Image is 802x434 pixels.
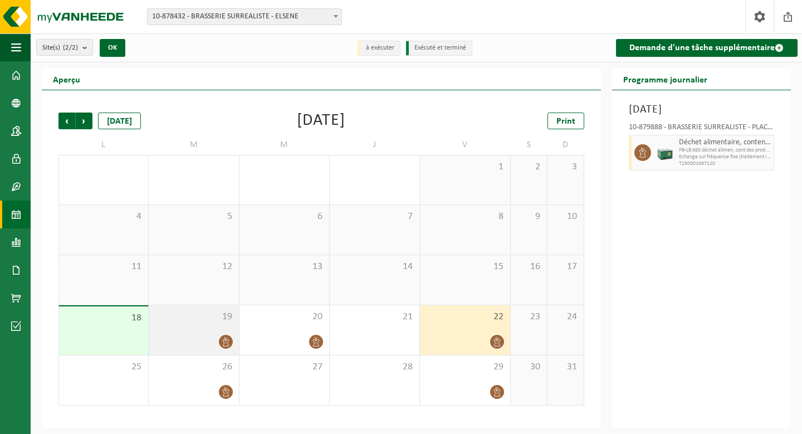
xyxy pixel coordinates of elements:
[335,311,414,323] span: 21
[330,135,420,155] td: J
[335,361,414,373] span: 28
[335,211,414,223] span: 7
[426,161,504,173] span: 1
[547,135,584,155] td: D
[629,124,774,135] div: 10-879888 - BRASSERIE SURREALISTE - PLACEMENT - [GEOGRAPHIC_DATA]
[516,311,541,323] span: 23
[154,211,233,223] span: 5
[612,68,718,90] h2: Programme journalier
[65,361,143,373] span: 25
[63,44,78,51] count: (2/2)
[245,311,324,323] span: 20
[516,161,541,173] span: 2
[245,211,324,223] span: 6
[679,160,771,167] span: T250001697120
[553,161,578,173] span: 3
[154,261,233,273] span: 12
[406,41,472,56] li: Exécuté et terminé
[58,135,149,155] td: L
[516,261,541,273] span: 16
[553,211,578,223] span: 10
[629,101,774,118] h3: [DATE]
[100,39,125,57] button: OK
[679,138,771,147] span: Déchet alimentaire, contenant des produits d'origine animale, emballage mélangé (sans verre), cat 3
[358,41,400,56] li: à exécuter
[65,211,143,223] span: 4
[245,261,324,273] span: 13
[556,117,575,126] span: Print
[148,9,341,25] span: 10-878432 - BRASSERIE SURREALISTE - ELSENE
[516,211,541,223] span: 9
[147,8,342,25] span: 10-878432 - BRASSERIE SURREALISTE - ELSENE
[426,211,504,223] span: 8
[420,135,510,155] td: V
[154,311,233,323] span: 19
[553,311,578,323] span: 24
[42,68,91,90] h2: Aperçu
[616,39,798,57] a: Demande d'une tâche supplémentaire
[245,361,324,373] span: 27
[657,144,673,161] img: PB-LB-0680-HPE-GN-01
[426,361,504,373] span: 29
[154,361,233,373] span: 26
[36,39,93,56] button: Site(s)(2/2)
[65,312,143,324] span: 18
[679,154,771,160] span: Echange sur fréquence fixe (traitement inclus)
[547,113,584,129] a: Print
[553,261,578,273] span: 17
[426,311,504,323] span: 22
[42,40,78,56] span: Site(s)
[426,261,504,273] span: 15
[679,147,771,154] span: PB-LB 680 déchet alimen, cont des prod d'origine anim
[335,261,414,273] span: 14
[76,113,92,129] span: Suivant
[516,361,541,373] span: 30
[239,135,330,155] td: M
[297,113,345,129] div: [DATE]
[553,361,578,373] span: 31
[511,135,547,155] td: S
[98,113,141,129] div: [DATE]
[149,135,239,155] td: M
[58,113,75,129] span: Précédent
[65,261,143,273] span: 11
